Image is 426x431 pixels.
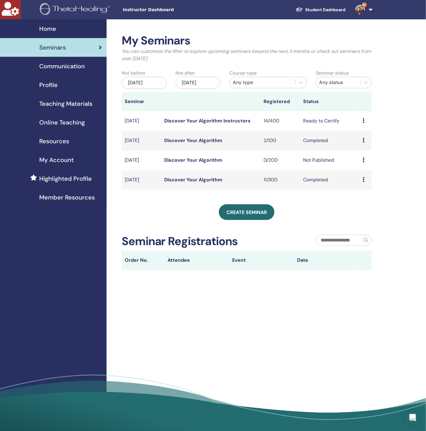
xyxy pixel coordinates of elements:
[229,70,257,77] label: Course type
[122,170,161,190] td: [DATE]
[122,111,161,131] td: [DATE]
[164,118,251,124] a: Discover Your Algorithm Instructors
[39,24,56,33] span: Home
[122,131,161,151] td: [DATE]
[39,80,58,89] span: Profile
[164,177,222,183] a: Discover Your Algorithm
[291,4,351,15] a: Student Dashboard
[300,151,360,170] td: Not Published
[405,410,420,425] div: Open Intercom Messenger
[40,3,112,17] img: logo.png
[300,111,360,131] td: Ready to Certify
[176,77,221,89] div: [DATE]
[39,43,66,52] span: Seminars
[219,204,274,220] a: Create seminar
[39,137,69,146] span: Resources
[300,131,360,151] td: Completed
[122,92,161,111] th: Seminar
[300,170,360,190] td: Completed
[165,251,229,270] th: Attendee
[296,7,303,12] img: graduation-cap-white.svg
[39,62,85,71] span: Communication
[261,92,300,111] th: Registered
[355,5,365,15] img: default.jpg
[229,251,294,270] th: Event
[122,48,372,62] p: You can customize the filter to explore upcoming seminars beyond the next 3 months or check out s...
[122,34,372,48] h2: My Seminars
[226,209,267,215] span: Create seminar
[39,99,92,108] span: Teaching Materials
[39,174,92,183] span: Highlighted Profile
[39,193,95,202] span: Member Resources
[261,131,300,151] td: 2/100
[122,70,145,77] label: Not before
[123,7,213,13] span: Instructor Dashboard
[319,79,357,86] div: Any status
[164,157,222,163] a: Discover Your Algorithm
[294,251,359,270] th: Date
[39,155,74,164] span: My Account
[261,111,300,131] td: 14/400
[261,170,300,190] td: 11/300
[261,151,300,170] td: 0/200
[316,70,349,77] label: Seminar status
[39,118,85,127] span: Online Teaching
[176,70,195,77] label: Not after
[122,251,165,270] th: Order No.
[122,151,161,170] td: [DATE]
[122,77,167,89] div: [DATE]
[362,2,367,7] span: 9+
[122,235,238,248] h2: Seminar Registrations
[233,79,292,86] div: Any type
[300,92,360,111] th: Status
[164,137,222,144] a: Discover Your Algorithm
